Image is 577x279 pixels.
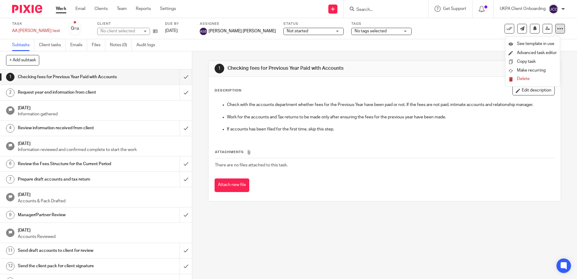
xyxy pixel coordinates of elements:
div: 6 [6,160,14,168]
div: 1 [215,64,224,73]
h1: [DATE] [18,139,186,147]
p: If accounts has been filed for the first time, skip this step. [227,126,554,132]
div: 9 [6,211,14,219]
p: Information gathered [18,111,186,117]
a: Audit logs [136,39,160,51]
a: Client tasks [39,39,66,51]
span: Make recurring [517,68,546,72]
h1: Send draft accounts to client for review [18,246,122,255]
span: [DATE] [165,29,178,33]
div: 11 [6,246,14,255]
a: Email [75,6,85,12]
p: Information reviewed and confirmed complete to start the work [18,147,186,153]
img: svg%3E [200,28,207,35]
label: Client [97,21,158,26]
span: Get Support [443,7,466,11]
a: Copy task [517,59,536,64]
small: /18 [74,27,79,30]
h1: [DATE] [18,190,186,198]
span: See template in use [517,42,554,46]
button: Delete [508,77,557,82]
a: Emails [70,39,87,51]
div: No client selected [100,28,140,34]
span: Not started [287,29,308,33]
span: Attachments [215,150,244,154]
img: Pixie [12,5,42,13]
div: 4 [6,124,14,133]
a: Team [117,6,127,12]
button: Attach new file [215,178,249,192]
button: + Add subtask [6,55,39,65]
div: AA [PERSON_NAME] test [12,28,60,34]
img: svg%3E [549,4,558,14]
div: 0 [71,25,79,32]
p: Description [215,88,241,93]
h1: Send the client pack for client signature [18,261,122,271]
div: 2 [6,88,14,97]
p: Work for the accounts and Tax returns to be made only after ensuring the fees for the previous ye... [227,114,554,120]
a: Files [92,39,105,51]
span: There are no files attached to this task. [215,163,288,167]
h1: Request year end information from client [18,88,122,97]
a: Clients [94,6,108,12]
a: Notes (0) [110,39,132,51]
label: Task [12,21,60,26]
a: See template in use [508,40,557,49]
h1: Manager/Partner Review [18,210,122,220]
h1: [DATE] [18,226,186,233]
a: Settings [160,6,176,12]
div: AA sulav test [12,28,60,34]
span: No tags selected [355,29,387,33]
p: Accounts & Pack Drafted [18,198,186,204]
span: [PERSON_NAME] [PERSON_NAME] [209,28,276,34]
input: Search [356,7,410,13]
a: Subtasks [12,39,34,51]
label: Status [283,21,344,26]
a: Reports [136,6,151,12]
h1: Review information received from client [18,123,122,133]
div: 12 [6,262,14,271]
h1: Checking fees for Previous Year Paid with Accounts [18,72,122,82]
p: Check with the accounts department whether fees for the Previous Year have been paid or not. If t... [227,102,554,108]
div: 1 [6,73,14,81]
h1: Checking fees for Previous Year Paid with Accounts [228,65,397,72]
span: Delete [517,77,530,81]
a: Advanced task editor [517,51,557,55]
h1: [DATE] [18,104,186,111]
label: Assignee [200,21,276,26]
a: Work [56,6,66,12]
label: Due by [165,21,192,26]
h1: Prepare draft accounts and tax return [18,175,122,184]
button: Edit description [512,86,555,95]
h1: Review the Fees Structure for the Current Period [18,159,122,168]
p: Accounts Reviewed [18,234,186,240]
div: 7 [6,175,14,184]
label: Tags [351,21,412,26]
p: UKPA Client Onboarding [500,6,546,12]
